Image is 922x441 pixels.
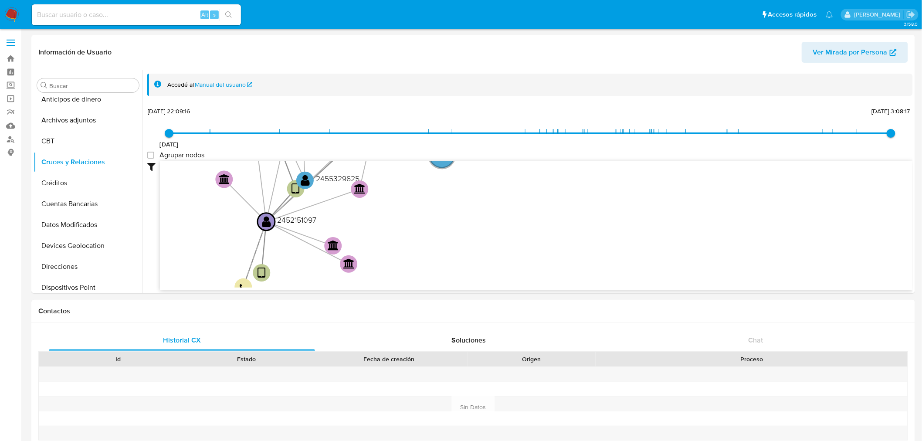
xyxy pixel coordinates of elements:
[277,214,316,225] text: 2452151097
[49,82,136,90] input: Buscar
[34,152,142,173] button: Cruces y Relaciones
[160,140,179,149] span: [DATE]
[41,82,47,89] button: Buscar
[474,355,590,363] div: Origen
[38,307,908,315] h1: Contactos
[34,110,142,131] button: Archivos adjuntos
[148,107,190,115] span: [DATE] 22:09:16
[60,355,176,363] div: Id
[220,9,237,21] button: search-icon
[188,355,304,363] div: Estado
[34,173,142,193] button: Créditos
[258,267,266,279] text: 
[768,10,817,19] span: Accesos rápidos
[34,193,142,214] button: Cuentas Bancarias
[34,277,142,298] button: Dispositivos Point
[201,10,208,19] span: Alt
[34,256,142,277] button: Direcciones
[872,107,910,115] span: [DATE] 3:08:17
[262,215,271,228] text: 
[34,214,142,235] button: Datos Modificados
[328,240,339,251] text: 
[159,151,204,159] span: Agrupar nodos
[240,284,247,292] text: 
[854,10,903,19] p: aline.magdaleno@mercadolibre.com
[219,174,230,184] text: 
[213,10,216,19] span: s
[602,355,902,363] div: Proceso
[826,11,833,18] a: Notificaciones
[316,355,461,363] div: Fecha de creación
[32,9,241,20] input: Buscar usuario o caso...
[301,174,310,187] text: 
[163,335,201,345] span: Historial CX
[749,335,763,345] span: Chat
[316,173,359,184] text: 2455329625
[38,48,112,57] h1: Información de Usuario
[147,152,154,159] input: Agrupar nodos
[906,10,915,19] a: Salir
[354,183,366,194] text: 
[292,183,300,195] text: 
[195,81,253,89] a: Manual del usuario
[167,81,194,89] span: Accedé al
[34,235,142,256] button: Devices Geolocation
[34,89,142,110] button: Anticipos de dinero
[452,335,486,345] span: Soluciones
[34,131,142,152] button: CBT
[813,42,888,63] span: Ver Mirada por Persona
[343,258,355,269] text: 
[802,42,908,63] button: Ver Mirada por Persona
